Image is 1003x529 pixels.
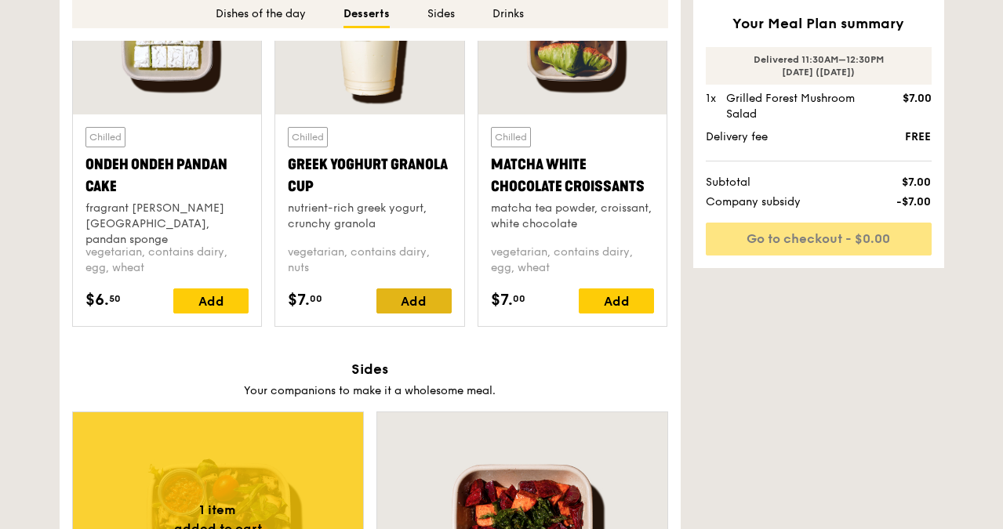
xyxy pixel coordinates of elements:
[491,127,531,147] div: Chilled
[288,154,452,197] div: Greek Yoghurt Granola Cup
[85,201,249,248] div: fragrant [PERSON_NAME] [GEOGRAPHIC_DATA], pandan sponge
[310,292,322,305] span: 00
[896,91,932,122] div: $7.00
[706,129,841,145] span: Delivery fee
[706,194,841,210] span: Company subsidy
[579,288,654,313] div: Add
[841,194,931,210] span: -$7.00
[706,47,932,85] div: Delivered 11:30AM–12:30PM [DATE] ([DATE])
[841,129,931,145] span: FREE
[491,288,513,312] span: $7.
[85,127,125,147] div: Chilled
[288,201,452,232] div: nutrient-rich greek yogurt, crunchy granola
[706,175,841,190] span: Subtotal
[706,13,932,34] h2: Your Meal Plan summary
[72,383,668,399] div: Your companions to make it a wholesome meal.
[288,127,328,147] div: Chilled
[85,154,249,197] div: Ondeh Ondeh Pandan Cake
[288,288,310,312] span: $7.
[491,245,655,276] div: vegetarian, contains dairy, egg, wheat
[491,201,655,232] div: matcha tea powder, croissant, white chocolate
[513,292,525,305] span: 00
[72,358,668,380] h2: Sides
[376,288,452,313] div: Add
[706,91,720,122] div: 1x
[706,223,932,255] a: Go to checkout - $0.00
[491,154,655,197] div: Matcha White Chocolate Croissants
[85,288,109,312] span: $6.
[85,245,249,276] div: vegetarian, contains dairy, egg, wheat
[109,292,121,305] span: 50
[841,175,931,190] span: $7.00
[726,91,883,122] div: Grilled Forest Mushroom Salad
[288,245,452,276] div: vegetarian, contains dairy, nuts
[173,288,249,313] div: Add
